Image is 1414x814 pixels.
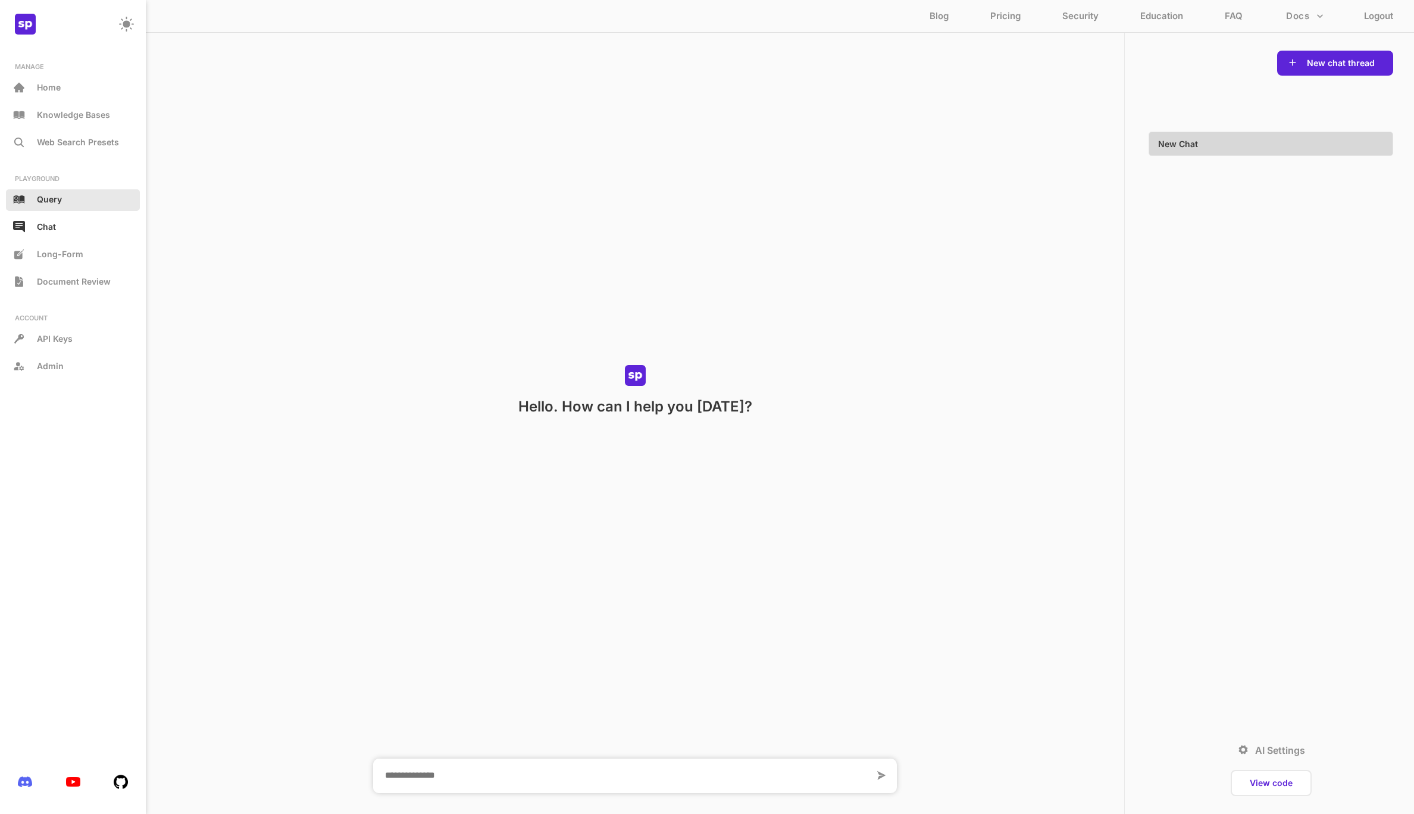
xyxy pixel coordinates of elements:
[37,110,110,120] p: Knowledge Bases
[1246,777,1296,789] button: View code
[1140,10,1183,27] p: Education
[1364,10,1393,27] p: Logout
[6,63,140,71] p: MANAGE
[114,775,128,789] img: 6MBzwQAAAABJRU5ErkJggg==
[518,398,752,415] p: Hello. How can I help you [DATE]?
[930,10,949,27] p: Blog
[37,333,73,344] p: API Keys
[6,314,140,322] p: ACCOUNT
[37,222,56,232] p: Chat
[66,777,80,787] img: N39bNTixw8P4fi+M93mRMZHgAAAAASUVORK5CYII=
[1158,139,1198,149] p: New Chat
[37,137,119,147] p: Web Search Presets
[37,276,111,286] span: Document Review
[1225,10,1243,27] p: FAQ
[1062,10,1099,27] p: Security
[1303,57,1378,69] button: New chat thread
[18,776,32,787] img: bnu8aOQAAAABJRU5ErkJggg==
[37,361,64,371] p: Admin
[15,14,36,35] img: z8lAhOqrsAAAAASUVORK5CYII=
[37,82,61,92] p: Home
[1281,5,1328,27] button: more
[990,10,1021,27] p: Pricing
[37,249,83,259] span: Long-Form
[1255,744,1305,756] p: AI Settings
[37,194,62,204] p: Query
[625,365,646,386] img: z8lAhOqrsAAAAASUVORK5CYII=
[6,174,140,183] p: PLAYGROUND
